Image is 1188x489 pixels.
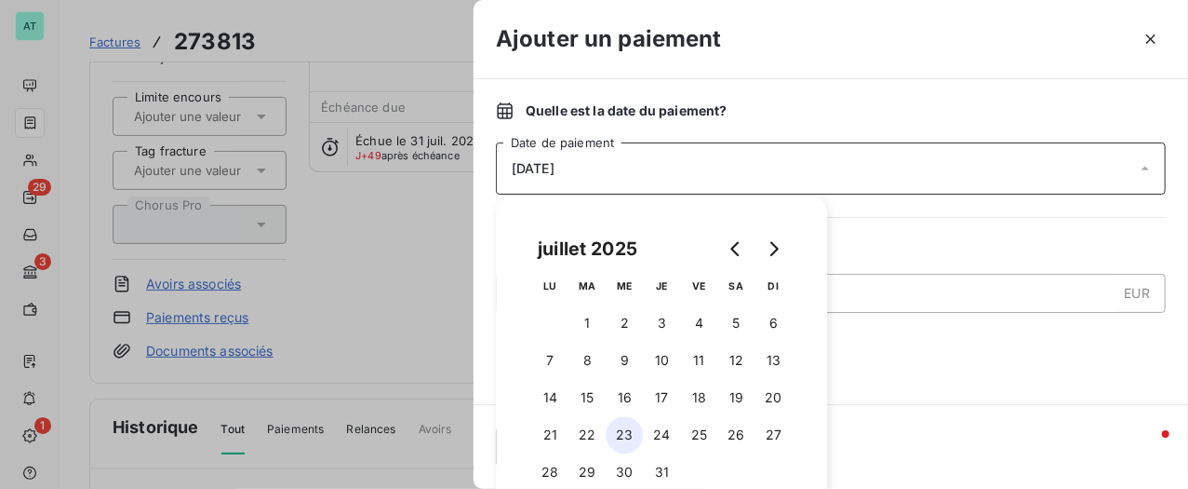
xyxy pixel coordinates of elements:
[606,416,643,454] button: 23
[754,230,792,267] button: Go to next month
[606,305,643,342] button: 2
[568,342,606,379] button: 8
[568,267,606,305] th: mardi
[496,22,722,56] h3: Ajouter un paiement
[717,342,754,379] button: 12
[680,267,717,305] th: vendredi
[531,416,568,454] button: 21
[568,379,606,416] button: 15
[606,342,643,379] button: 9
[717,267,754,305] th: samedi
[754,379,792,416] button: 20
[680,342,717,379] button: 11
[717,379,754,416] button: 19
[717,230,754,267] button: Go to previous month
[531,379,568,416] button: 14
[717,305,754,342] button: 5
[754,305,792,342] button: 6
[568,305,606,342] button: 1
[643,416,680,454] button: 24
[680,305,717,342] button: 4
[754,342,792,379] button: 13
[526,102,727,120] span: Quelle est la date du paiement ?
[568,416,606,454] button: 22
[531,267,568,305] th: lundi
[512,161,554,176] span: [DATE]
[496,328,1166,346] span: Nouveau solde dû :
[754,416,792,454] button: 27
[643,379,680,416] button: 17
[717,416,754,454] button: 26
[606,267,643,305] th: mercredi
[754,267,792,305] th: dimanche
[680,416,717,454] button: 25
[643,342,680,379] button: 10
[606,379,643,416] button: 16
[643,267,680,305] th: jeudi
[531,342,568,379] button: 7
[680,379,717,416] button: 18
[643,305,680,342] button: 3
[1125,426,1169,470] iframe: Intercom live chat
[531,234,644,264] div: juillet 2025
